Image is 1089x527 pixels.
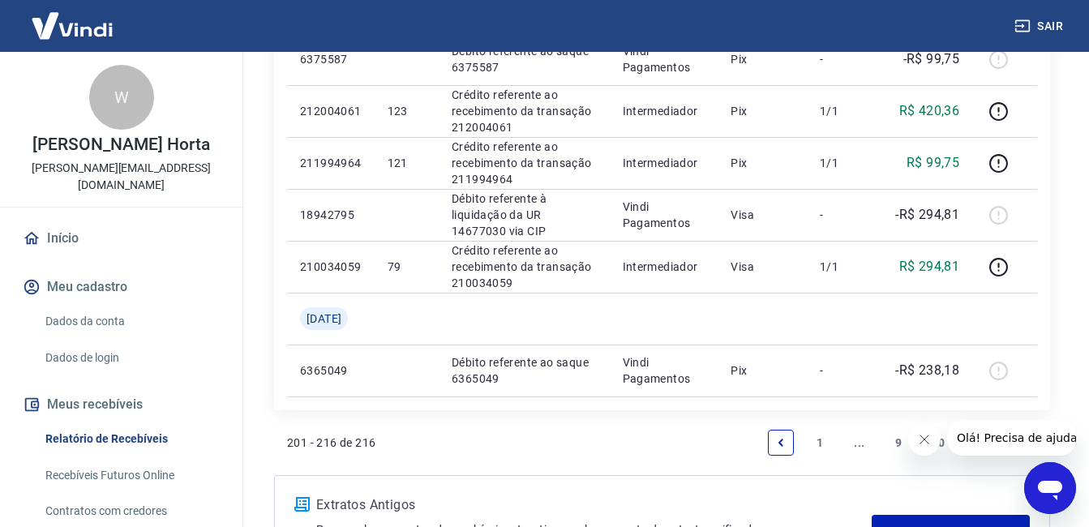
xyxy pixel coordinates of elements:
[731,207,794,223] p: Visa
[316,495,872,515] p: Extratos Antigos
[19,387,223,422] button: Meus recebíveis
[388,155,426,171] p: 121
[388,259,426,275] p: 79
[731,259,794,275] p: Visa
[452,191,596,239] p: Débito referente à liquidação da UR 14677030 via CIP
[300,155,362,171] p: 211994964
[19,1,125,50] img: Vindi
[452,43,596,75] p: Débito referente ao saque 6375587
[731,155,794,171] p: Pix
[32,136,209,153] p: [PERSON_NAME] Horta
[452,87,596,135] p: Crédito referente ao recebimento da transação 212004061
[623,259,705,275] p: Intermediador
[623,103,705,119] p: Intermediador
[623,43,705,75] p: Vindi Pagamentos
[13,160,229,194] p: [PERSON_NAME][EMAIL_ADDRESS][DOMAIN_NAME]
[807,430,833,456] a: Page 1
[623,155,705,171] p: Intermediador
[300,51,362,67] p: 6375587
[452,139,596,187] p: Crédito referente ao recebimento da transação 211994964
[895,205,959,225] p: -R$ 294,81
[820,51,868,67] p: -
[761,423,1037,462] ul: Pagination
[388,103,426,119] p: 123
[895,361,959,380] p: -R$ 238,18
[820,362,868,379] p: -
[19,269,223,305] button: Meu cadastro
[731,51,794,67] p: Pix
[300,362,362,379] p: 6365049
[820,155,868,171] p: 1/1
[623,354,705,387] p: Vindi Pagamentos
[287,435,375,451] p: 201 - 216 de 216
[820,103,868,119] p: 1/1
[820,207,868,223] p: -
[820,259,868,275] p: 1/1
[768,430,794,456] a: Previous page
[1024,462,1076,514] iframe: Botão para abrir a janela de mensagens
[39,459,223,492] a: Recebíveis Futuros Online
[907,153,959,173] p: R$ 99,75
[847,430,872,456] a: Jump backward
[947,420,1076,456] iframe: Mensagem da empresa
[1011,11,1070,41] button: Sair
[10,11,136,24] span: Olá! Precisa de ajuda?
[623,199,705,231] p: Vindi Pagamentos
[731,103,794,119] p: Pix
[39,422,223,456] a: Relatório de Recebíveis
[294,497,310,512] img: ícone
[39,305,223,338] a: Dados da conta
[300,207,362,223] p: 18942795
[731,362,794,379] p: Pix
[899,101,960,121] p: R$ 420,36
[300,103,362,119] p: 212004061
[19,221,223,256] a: Início
[908,423,941,456] iframe: Fechar mensagem
[307,311,341,327] span: [DATE]
[39,341,223,375] a: Dados de login
[89,65,154,130] div: W
[903,49,960,69] p: -R$ 99,75
[300,259,362,275] p: 210034059
[899,257,960,276] p: R$ 294,81
[885,430,911,456] a: Page 9
[452,354,596,387] p: Débito referente ao saque 6365049
[452,242,596,291] p: Crédito referente ao recebimento da transação 210034059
